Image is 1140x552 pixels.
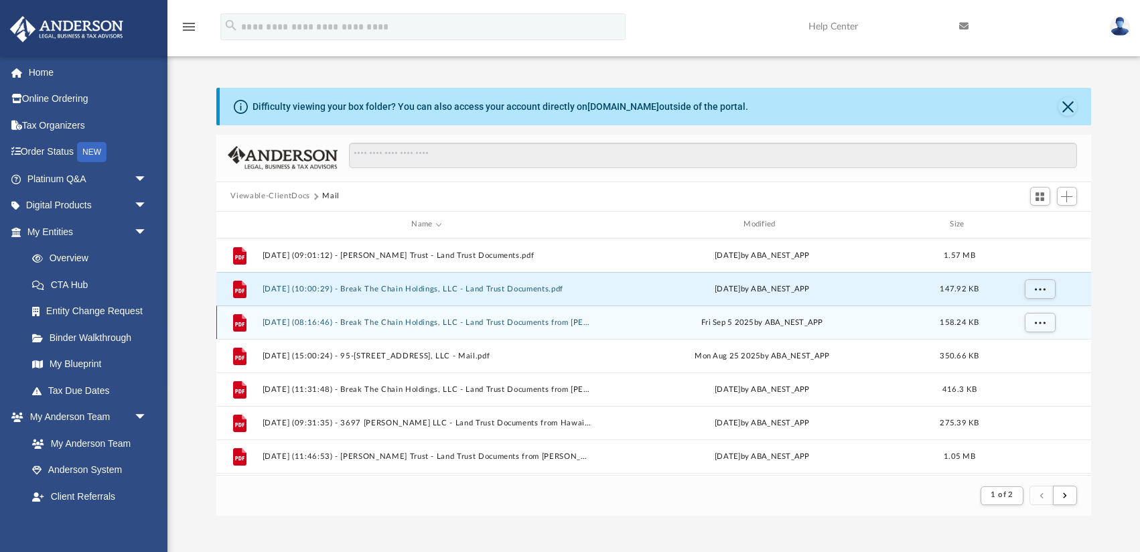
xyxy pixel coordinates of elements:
button: [DATE] (11:31:48) - Break The Chain Holdings, LLC - Land Trust Documents from [PERSON_NAME].pdf [262,385,591,394]
a: My Anderson Team [19,430,154,457]
a: Online Ordering [9,86,167,113]
span: arrow_drop_down [134,218,161,246]
button: 1 of 2 [981,486,1023,505]
a: Entity Change Request [19,298,167,325]
div: [DATE] by ABA_NEST_APP [597,417,927,429]
div: NEW [77,142,106,162]
button: Close [1058,97,1077,116]
div: id [992,218,1086,230]
a: Platinum Q&Aarrow_drop_down [9,165,167,192]
a: My Blueprint [19,351,161,378]
span: 1 of 2 [991,491,1013,498]
div: id [222,218,255,230]
a: Client Referrals [19,483,161,510]
a: Home [9,59,167,86]
button: Viewable-ClientDocs [230,190,309,202]
button: [DATE] (09:31:35) - 3697 [PERSON_NAME] LLC - Land Trust Documents from Hawaiiana Management Compa... [262,419,591,427]
span: arrow_drop_down [134,404,161,431]
a: Order StatusNEW [9,139,167,166]
div: [DATE] by ABA_NEST_APP [597,383,927,395]
a: menu [181,25,197,35]
button: Mail [322,190,340,202]
a: Tax Due Dates [19,377,167,404]
div: [DATE] by ABA_NEST_APP [597,249,927,261]
span: 275.39 KB [940,419,979,426]
div: Mon Aug 25 2025 by ABA_NEST_APP [597,350,927,362]
span: 350.66 KB [940,352,979,359]
button: [DATE] (10:00:29) - Break The Chain Holdings, LLC - Land Trust Documents.pdf [262,285,591,293]
button: [DATE] (15:00:24) - 95-[STREET_ADDRESS], LLC - Mail.pdf [262,352,591,360]
a: My Anderson Teamarrow_drop_down [9,404,161,431]
span: arrow_drop_down [134,165,161,193]
span: 1.57 MB [944,251,975,259]
img: Anderson Advisors Platinum Portal [6,16,127,42]
button: More options [1024,312,1055,332]
div: grid [216,238,1092,476]
button: [DATE] (11:46:53) - [PERSON_NAME] Trust - Land Trust Documents from [PERSON_NAME].pdf [262,452,591,461]
a: My Entitiesarrow_drop_down [9,218,167,245]
span: 1.05 MB [944,452,975,460]
input: Search files and folders [349,143,1076,168]
button: [DATE] (08:16:46) - Break The Chain Holdings, LLC - Land Trust Documents from [PERSON_NAME].pdf [262,318,591,327]
i: search [224,18,238,33]
button: [DATE] (09:01:12) - [PERSON_NAME] Trust - Land Trust Documents.pdf [262,251,591,260]
div: Size [932,218,986,230]
a: Anderson System [19,457,161,484]
div: [DATE] by ABA_NEST_APP [597,283,927,295]
div: Modified [597,218,926,230]
a: CTA Hub [19,271,167,298]
button: More options [1024,279,1055,299]
div: Difficulty viewing your box folder? You can also access your account directly on outside of the p... [253,100,748,114]
a: Overview [19,245,167,272]
a: [DOMAIN_NAME] [587,101,659,112]
div: [DATE] by ABA_NEST_APP [597,450,927,462]
div: Fri Sep 5 2025 by ABA_NEST_APP [597,316,927,328]
span: 416.3 KB [942,385,977,393]
img: User Pic [1110,17,1130,36]
span: arrow_drop_down [134,192,161,220]
a: Digital Productsarrow_drop_down [9,192,167,219]
a: Tax Organizers [9,112,167,139]
button: Add [1057,187,1077,206]
button: Switch to Grid View [1030,187,1050,206]
span: 147.92 KB [940,285,979,292]
i: menu [181,19,197,35]
a: Binder Walkthrough [19,324,167,351]
div: Name [261,218,591,230]
span: 158.24 KB [940,318,979,326]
